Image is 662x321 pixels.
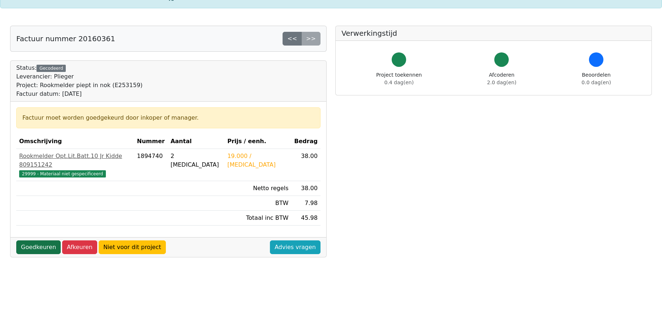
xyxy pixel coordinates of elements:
h5: Verwerkingstijd [341,29,646,38]
div: Leverancier: Plieger [16,72,143,81]
th: Omschrijving [16,134,134,149]
span: 0.4 dag(en) [384,80,414,85]
td: 7.98 [291,196,321,211]
div: Gecodeerd [36,65,66,72]
span: 2.0 dag(en) [487,80,516,85]
th: Bedrag [291,134,321,149]
td: Totaal inc BTW [224,211,291,226]
a: << [283,32,302,46]
a: Goedkeuren [16,240,61,254]
td: BTW [224,196,291,211]
h5: Factuur nummer 20160361 [16,34,115,43]
div: 19.000 / [MEDICAL_DATA] [227,152,288,169]
td: 38.00 [291,149,321,181]
div: Factuur datum: [DATE] [16,90,143,98]
span: 29999 - Materiaal niet gespecificeerd [19,170,106,177]
td: Netto regels [224,181,291,196]
td: 45.98 [291,211,321,226]
a: Rookmelder Opt.Lit.Batt.10 Jr Kidde 80915124229999 - Materiaal niet gespecificeerd [19,152,131,178]
th: Aantal [168,134,224,149]
span: 0.0 dag(en) [582,80,611,85]
th: Prijs / eenh. [224,134,291,149]
div: Status: [16,64,143,98]
div: Factuur moet worden goedgekeurd door inkoper of manager. [22,114,314,122]
div: Rookmelder Opt.Lit.Batt.10 Jr Kidde 809151242 [19,152,131,169]
a: Advies vragen [270,240,321,254]
div: 2 [MEDICAL_DATA] [171,152,222,169]
div: Project toekennen [376,71,422,86]
div: Afcoderen [487,71,516,86]
td: 1894740 [134,149,168,181]
td: 38.00 [291,181,321,196]
a: Afkeuren [62,240,97,254]
div: Project: Rookmelder piept in nok (E253159) [16,81,143,90]
a: Niet voor dit project [99,240,166,254]
div: Beoordelen [582,71,611,86]
th: Nummer [134,134,168,149]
